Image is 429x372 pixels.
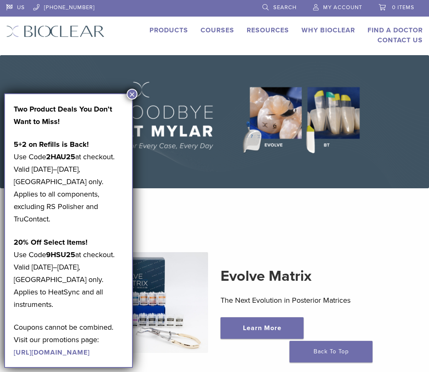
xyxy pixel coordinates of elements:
strong: 5+2 on Refills is Back! [14,140,89,149]
button: Close [127,89,137,100]
a: Learn More [221,317,304,339]
p: Use Code at checkout. Valid [DATE]–[DATE], [GEOGRAPHIC_DATA] only. Applies to all components, exc... [14,138,123,225]
a: [URL][DOMAIN_NAME] [14,348,90,357]
p: Use Code at checkout. Valid [DATE]–[DATE], [GEOGRAPHIC_DATA] only. Applies to HeatSync and all in... [14,236,123,311]
strong: 9HSU25 [46,250,75,259]
span: My Account [323,4,362,11]
p: Coupons cannot be combined. Visit our promotions page: [14,321,123,358]
a: Resources [247,26,289,34]
a: Back To Top [289,341,373,362]
img: Bioclear [6,25,105,37]
a: Find A Doctor [368,26,423,34]
strong: 2HAU25 [46,152,75,161]
p: The Next Evolution in Posterior Matrices [221,294,375,306]
span: 0 items [392,4,414,11]
a: Why Bioclear [302,26,355,34]
a: Courses [201,26,234,34]
span: Search [273,4,297,11]
strong: 20% Off Select Items! [14,238,88,247]
a: Contact Us [378,36,423,44]
strong: Two Product Deals You Don’t Want to Miss! [14,105,112,126]
a: Products [150,26,188,34]
h2: Evolve Matrix [221,266,375,286]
